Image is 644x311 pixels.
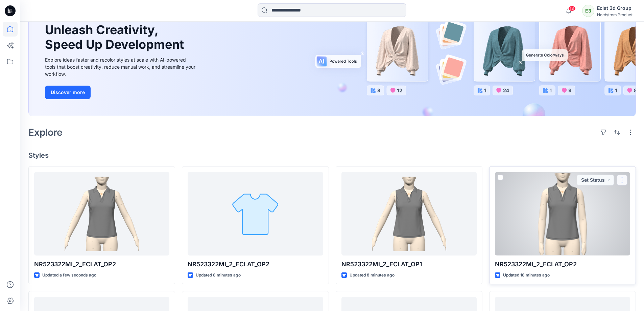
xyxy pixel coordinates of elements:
[188,260,323,269] p: NR523322MI_2_ECLAT_OP2
[495,260,630,269] p: NR523322MI_2_ECLAT_OP2
[196,272,241,279] p: Updated 8 minutes ago
[42,272,96,279] p: Updated a few seconds ago
[341,260,477,269] p: NR523322MI_2_ECLAT_OP1
[45,23,187,52] h1: Unleash Creativity, Speed Up Development
[495,172,630,256] a: NR523322MI_2_ECLAT_OP2
[188,172,323,256] a: NR523322MI_2_ECLAT_OP2
[597,4,636,12] div: Eclat 3d Group
[45,56,197,77] div: Explore ideas faster and recolor styles at scale with AI-powered tools that boost creativity, red...
[28,151,636,159] h4: Styles
[597,12,636,17] div: Nordstrom Product...
[350,272,395,279] p: Updated 8 minutes ago
[34,172,169,256] a: NR523322MI_2_ECLAT_OP2
[45,86,91,99] button: Discover more
[34,260,169,269] p: NR523322MI_2_ECLAT_OP2
[568,6,576,11] span: 13
[28,127,63,138] h2: Explore
[341,172,477,256] a: NR523322MI_2_ECLAT_OP1
[45,86,197,99] a: Discover more
[503,272,550,279] p: Updated 18 minutes ago
[582,5,594,17] div: E3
